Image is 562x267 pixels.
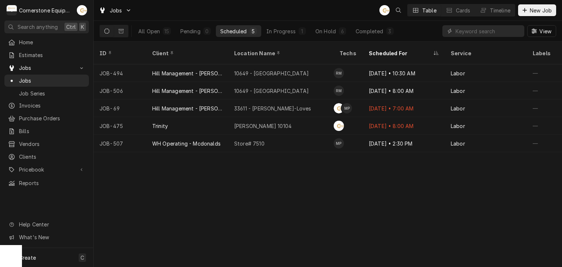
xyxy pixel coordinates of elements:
[234,140,265,147] div: Store# 7510
[334,121,344,131] div: AB
[94,135,146,152] div: JOB-507
[300,27,304,35] div: 1
[4,87,89,99] a: Job Series
[4,20,89,33] button: Search anythingCtrlK
[456,25,521,37] input: Keyword search
[451,122,465,130] div: Labor
[334,121,344,131] div: Andrew Buigues's Avatar
[19,7,73,14] div: Cornerstone Equipment Repair, LLC
[234,105,311,112] div: 33611 - [PERSON_NAME]-Loves
[220,27,247,35] div: Scheduled
[234,49,326,57] div: Location Name
[334,103,344,113] div: AB
[451,69,465,77] div: Labor
[369,49,432,57] div: Scheduled For
[152,49,221,57] div: Client
[334,86,344,96] div: RM
[152,69,222,77] div: Hill Management - [PERSON_NAME]
[342,103,352,113] div: MP
[19,102,85,109] span: Invoices
[19,233,85,241] span: What's New
[4,62,89,74] a: Go to Jobs
[19,127,85,135] span: Bills
[234,87,309,95] div: 10649 - [GEOGRAPHIC_DATA]
[363,64,445,82] div: [DATE] • 10:30 AM
[334,138,344,148] div: MP
[4,163,89,176] a: Go to Pricebook
[363,135,445,152] div: [DATE] • 2:30 PM
[19,221,85,228] span: Help Center
[152,87,222,95] div: Hill Management - [PERSON_NAME]
[334,138,344,148] div: Matthew Pennington's Avatar
[342,103,352,113] div: Matthew Pennington's Avatar
[4,36,89,48] a: Home
[315,27,336,35] div: On Hold
[19,38,85,46] span: Home
[66,23,76,31] span: Ctrl
[393,4,404,16] button: Open search
[180,27,201,35] div: Pending
[456,7,471,14] div: Cards
[138,27,160,35] div: All Open
[19,90,85,97] span: Job Series
[19,166,74,173] span: Pricebook
[110,7,122,14] span: Jobs
[379,5,390,15] div: AB
[422,7,437,14] div: Table
[334,86,344,96] div: Roberto Martinez's Avatar
[363,117,445,135] div: [DATE] • 8:00 AM
[7,5,17,15] div: C
[4,151,89,163] a: Clients
[100,49,139,57] div: ID
[251,27,255,35] div: 5
[4,231,89,243] a: Go to What's New
[451,105,465,112] div: Labor
[234,69,309,77] div: 10649 - [GEOGRAPHIC_DATA]
[77,5,87,15] div: AB
[334,68,344,78] div: Roberto Martinez's Avatar
[4,177,89,189] a: Reports
[527,25,556,37] button: View
[451,49,520,57] div: Service
[96,4,135,16] a: Go to Jobs
[4,218,89,230] a: Go to Help Center
[4,75,89,87] a: Jobs
[77,5,87,15] div: Andrew Buigues's Avatar
[518,4,556,16] button: New Job
[19,114,85,122] span: Purchase Orders
[4,138,89,150] a: Vendors
[19,77,85,84] span: Jobs
[363,99,445,117] div: [DATE] • 7:00 AM
[19,255,36,261] span: Create
[451,140,465,147] div: Labor
[94,117,146,135] div: JOB-475
[94,64,146,82] div: JOB-494
[538,27,553,35] span: View
[19,51,85,59] span: Estimates
[152,122,168,130] div: Trinity
[4,125,89,137] a: Bills
[164,27,169,35] div: 15
[356,27,383,35] div: Completed
[4,49,89,61] a: Estimates
[340,49,357,57] div: Techs
[379,5,390,15] div: Andrew Buigues's Avatar
[94,82,146,99] div: JOB-506
[266,27,296,35] div: In Progress
[4,99,89,112] a: Invoices
[152,140,221,147] div: WH Operating - Mcdonalds
[94,99,146,117] div: JOB-69
[19,153,85,161] span: Clients
[340,27,345,35] div: 6
[490,7,510,14] div: Timeline
[19,140,85,148] span: Vendors
[388,27,392,35] div: 3
[19,64,74,72] span: Jobs
[205,27,209,35] div: 0
[80,254,84,262] span: C
[234,122,292,130] div: [PERSON_NAME] 10104
[451,87,465,95] div: Labor
[81,23,84,31] span: K
[152,105,222,112] div: Hill Management - [PERSON_NAME]
[334,103,344,113] div: Andrew Buigues's Avatar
